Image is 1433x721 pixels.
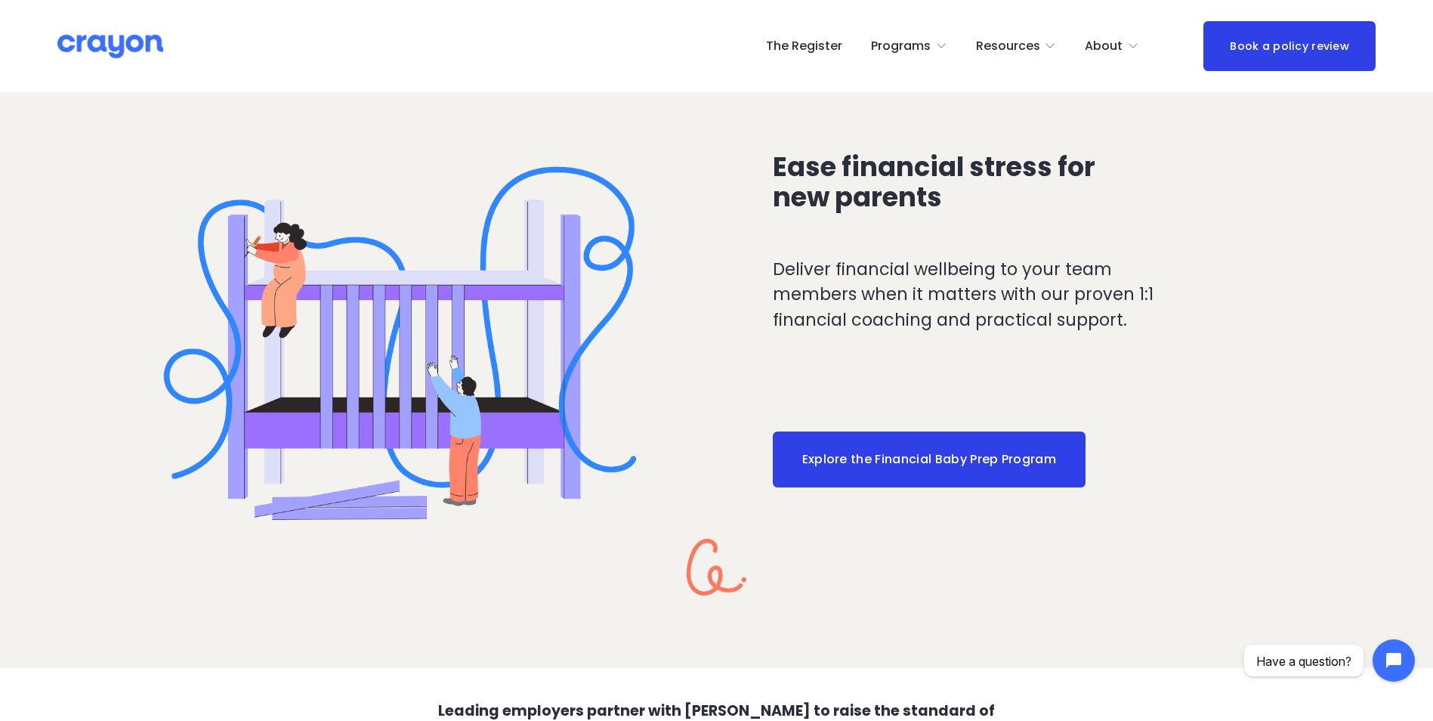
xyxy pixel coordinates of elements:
a: folder dropdown [871,34,947,58]
a: Book a policy review [1203,21,1376,70]
span: Programs [871,36,931,57]
span: Resources [976,36,1040,57]
a: folder dropdown [976,34,1057,58]
a: Explore the Financial Baby Prep Program [773,432,1086,487]
span: About [1085,36,1123,57]
a: The Register [766,34,842,58]
p: Deliver financial wellbeing to your team members when it matters with our proven 1:1 financial co... [773,257,1180,333]
span: Ease financial stress for new parents [773,148,1101,215]
img: Crayon [57,33,163,60]
a: folder dropdown [1085,34,1139,58]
